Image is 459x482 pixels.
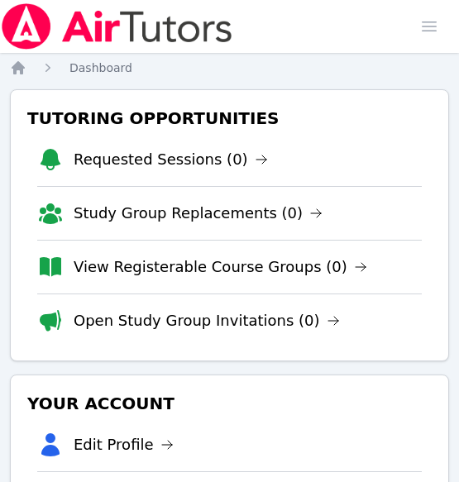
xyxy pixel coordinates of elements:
[69,61,132,74] span: Dashboard
[69,60,132,76] a: Dashboard
[74,309,340,332] a: Open Study Group Invitations (0)
[10,60,449,76] nav: Breadcrumb
[24,103,435,133] h3: Tutoring Opportunities
[24,389,435,418] h3: Your Account
[74,202,323,225] a: Study Group Replacements (0)
[74,255,367,279] a: View Registerable Course Groups (0)
[74,148,268,171] a: Requested Sessions (0)
[74,433,174,456] a: Edit Profile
